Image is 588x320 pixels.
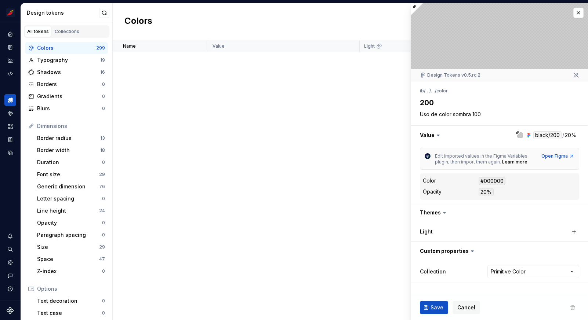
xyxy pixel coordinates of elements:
[37,285,105,293] div: Options
[4,68,16,80] a: Code automation
[102,298,105,304] div: 0
[4,257,16,268] a: Settings
[423,188,442,195] div: Opacity
[34,307,108,319] a: Text case0
[4,147,16,159] div: Data sources
[34,241,108,253] a: Size29
[37,207,99,214] div: Line height
[37,93,102,100] div: Gradients
[4,134,16,146] div: Storybook stories
[541,153,574,159] a: Open Figma
[34,295,108,307] a: Text decoration0
[102,159,105,165] div: 0
[4,94,16,106] a: Design tokens
[479,188,494,196] div: 20%
[37,122,105,130] div: Dimensions
[27,9,99,16] div: Design tokens
[502,159,527,165] a: Learn more
[420,228,433,235] label: Light
[102,220,105,226] div: 0
[37,56,100,64] div: Typography
[6,8,15,17] img: 55604660-494d-44a9-beb2-692398e9940a.png
[435,153,529,165] span: Edit imported values in the Figma Variables plugin, then import them again.
[34,181,108,192] a: Generic dimension76
[37,183,99,190] div: Generic dimension
[37,147,100,154] div: Border width
[429,88,431,93] li: /
[37,159,102,166] div: Duration
[55,29,79,34] div: Collections
[527,159,529,165] span: .
[96,45,105,51] div: 299
[453,301,480,314] button: Cancel
[25,103,108,114] a: Blurs0
[37,81,102,88] div: Borders
[102,196,105,202] div: 0
[34,157,108,168] a: Duration0
[34,205,108,217] a: Line height24
[99,184,105,190] div: 76
[418,109,578,119] textarea: Uso de color sombra 100
[99,244,105,250] div: 29
[425,88,429,93] li: …
[7,307,14,314] svg: Supernova Logo
[25,66,108,78] a: Shadows16
[25,78,108,90] a: Borders0
[37,69,100,76] div: Shadows
[424,88,425,93] li: /
[364,43,375,49] p: Light
[431,304,443,311] span: Save
[25,42,108,54] a: Colors299
[37,309,102,317] div: Text case
[4,121,16,132] a: Assets
[479,177,505,185] div: #000000
[37,255,99,263] div: Space
[123,43,136,49] p: Name
[34,265,108,277] a: Z-index0
[37,243,99,251] div: Size
[124,15,152,28] h2: Colors
[37,44,96,52] div: Colors
[4,107,16,119] a: Components
[4,55,16,66] a: Analytics
[100,69,105,75] div: 16
[4,41,16,53] a: Documentation
[34,217,108,229] a: Opacity0
[102,106,105,111] div: 0
[4,230,16,242] button: Notifications
[34,229,108,241] a: Paragraph spacing0
[418,96,578,109] textarea: 200
[436,88,448,93] li: color
[37,268,102,275] div: Z-index
[435,88,436,93] li: /
[100,57,105,63] div: 19
[102,81,105,87] div: 0
[4,270,16,282] div: Contact support
[420,72,480,78] div: Design Tokens v0.5.rc.2
[37,105,102,112] div: Blurs
[4,28,16,40] a: Home
[34,132,108,144] a: Border radius13
[99,172,105,177] div: 29
[34,253,108,265] a: Space47
[34,169,108,180] a: Font size29
[431,88,435,93] li: …
[34,144,108,156] a: Border width18
[102,268,105,274] div: 0
[420,268,446,275] label: Collection
[99,256,105,262] div: 47
[4,243,16,255] button: Search ⌘K
[423,177,436,184] div: Color
[420,301,448,314] button: Save
[102,310,105,316] div: 0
